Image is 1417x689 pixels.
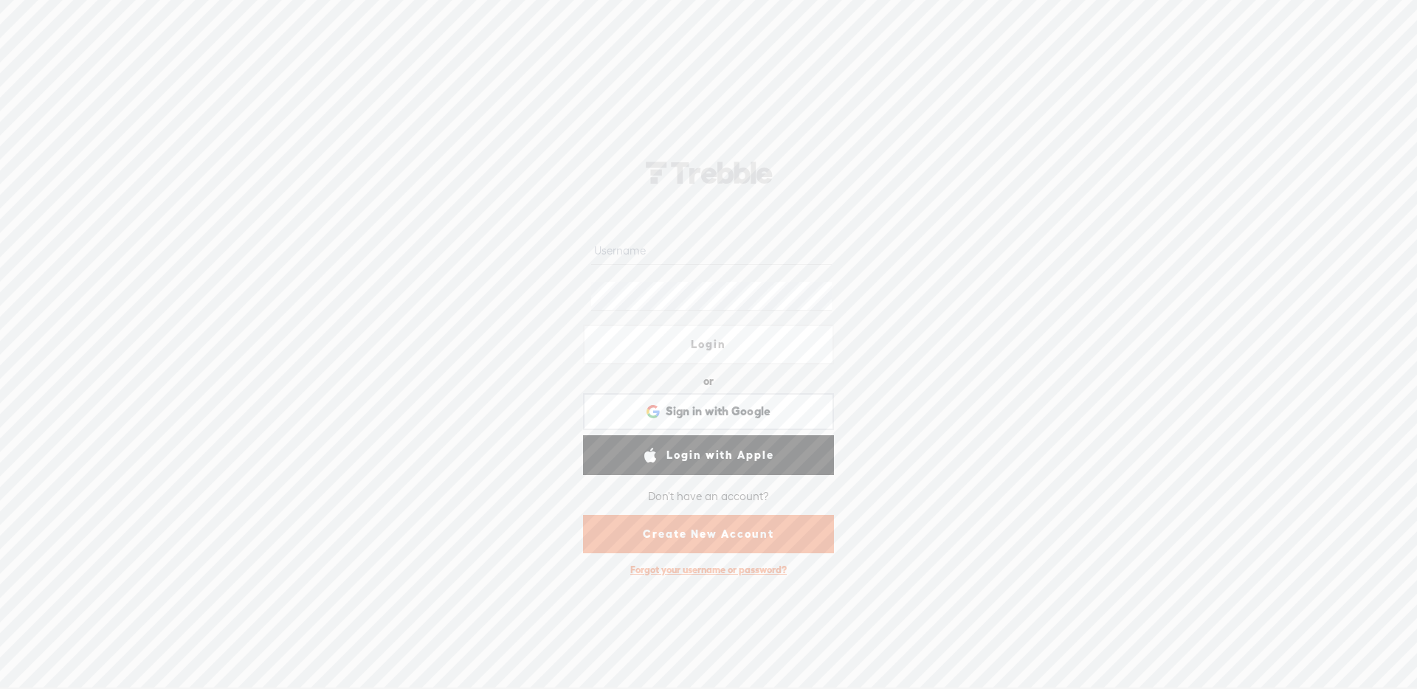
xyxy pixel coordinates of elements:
span: Sign in with Google [666,404,771,419]
a: Login with Apple [583,435,834,475]
input: Username [591,236,831,265]
a: Login [583,325,834,364]
a: Create New Account [583,515,834,553]
div: or [703,370,714,393]
div: Don't have an account? [648,481,769,512]
div: Forgot your username or password? [623,556,794,584]
div: Sign in with Google [583,393,834,430]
